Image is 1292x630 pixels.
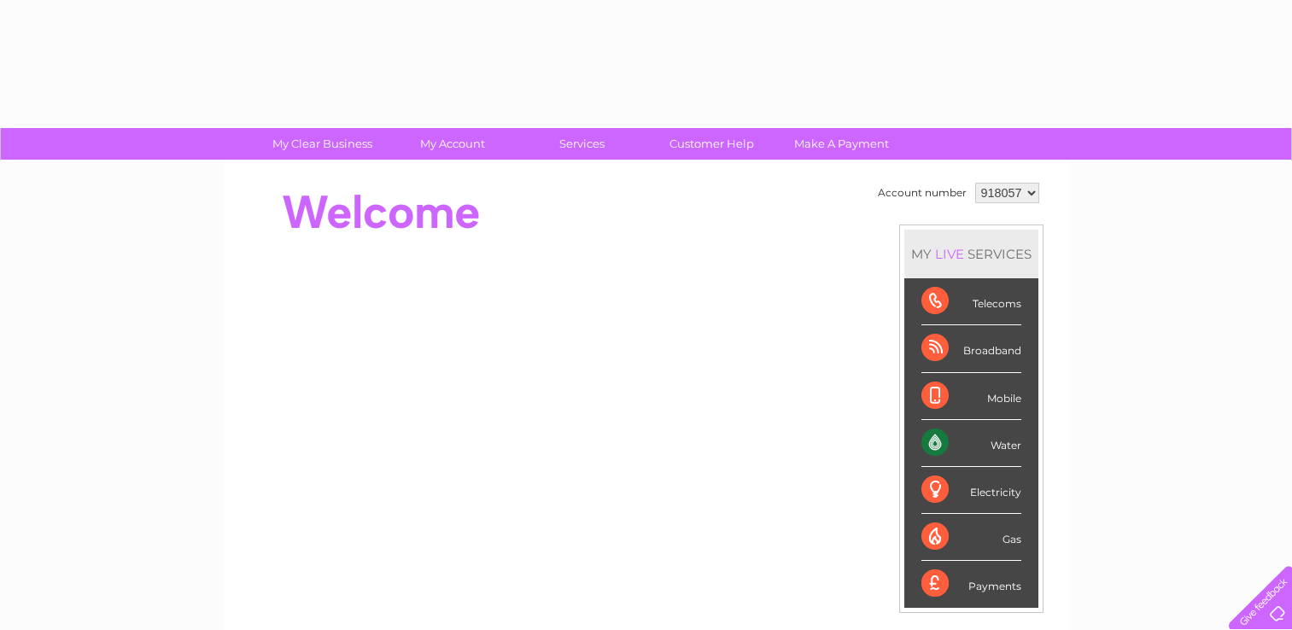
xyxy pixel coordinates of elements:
[512,128,652,160] a: Services
[641,128,782,160] a: Customer Help
[921,278,1021,325] div: Telecoms
[932,246,968,262] div: LIVE
[771,128,912,160] a: Make A Payment
[921,514,1021,561] div: Gas
[921,467,1021,514] div: Electricity
[382,128,523,160] a: My Account
[252,128,393,160] a: My Clear Business
[921,420,1021,467] div: Water
[874,178,971,207] td: Account number
[921,373,1021,420] div: Mobile
[904,230,1038,278] div: MY SERVICES
[921,325,1021,372] div: Broadband
[921,561,1021,607] div: Payments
